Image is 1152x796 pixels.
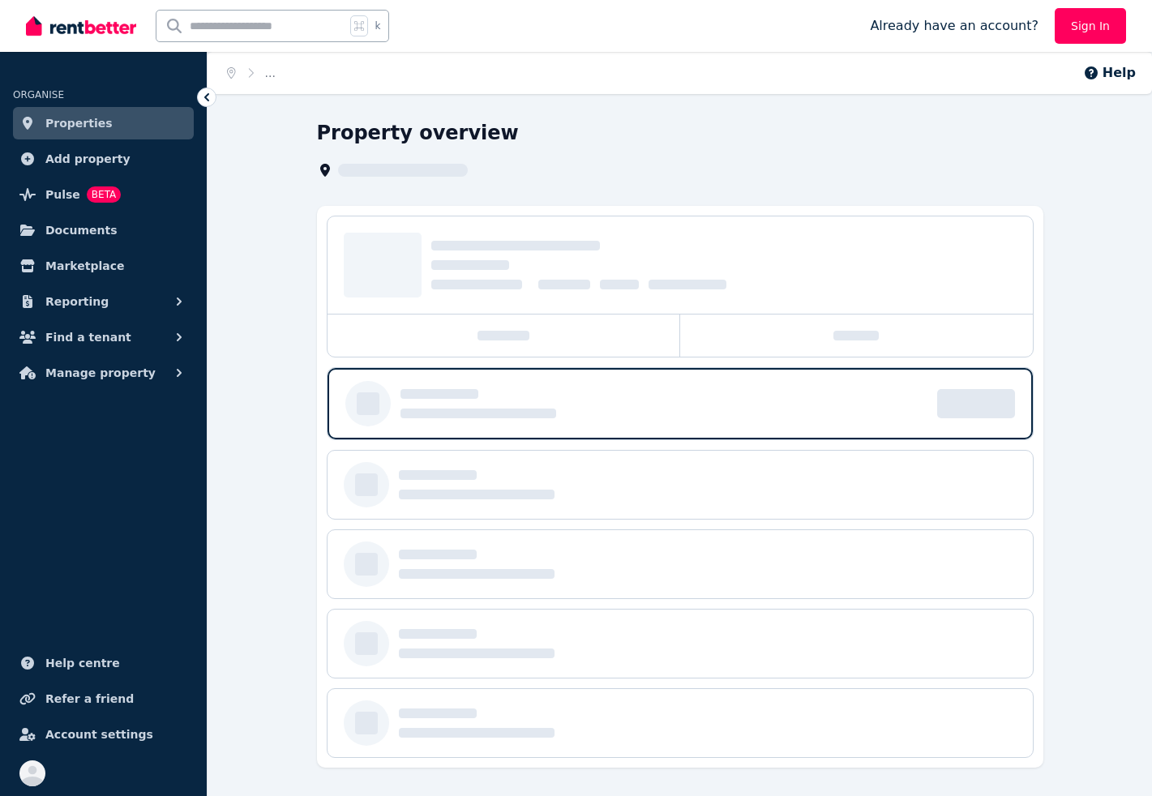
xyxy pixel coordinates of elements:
[208,52,295,94] nav: Breadcrumb
[13,107,194,139] a: Properties
[45,653,120,673] span: Help centre
[13,89,64,101] span: ORGANISE
[13,683,194,715] a: Refer a friend
[1055,8,1126,44] a: Sign In
[45,689,134,708] span: Refer a friend
[45,327,131,347] span: Find a tenant
[45,256,124,276] span: Marketplace
[317,120,519,146] h1: Property overview
[45,185,80,204] span: Pulse
[13,178,194,211] a: PulseBETA
[13,647,194,679] a: Help centre
[13,718,194,751] a: Account settings
[26,14,136,38] img: RentBetter
[13,321,194,353] button: Find a tenant
[45,725,153,744] span: Account settings
[45,220,118,240] span: Documents
[265,66,276,79] span: ...
[45,363,156,383] span: Manage property
[13,357,194,389] button: Manage property
[45,149,131,169] span: Add property
[1083,63,1136,83] button: Help
[45,113,113,133] span: Properties
[87,186,121,203] span: BETA
[13,250,194,282] a: Marketplace
[13,214,194,246] a: Documents
[13,143,194,175] a: Add property
[375,19,380,32] span: k
[870,16,1039,36] span: Already have an account?
[45,292,109,311] span: Reporting
[13,285,194,318] button: Reporting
